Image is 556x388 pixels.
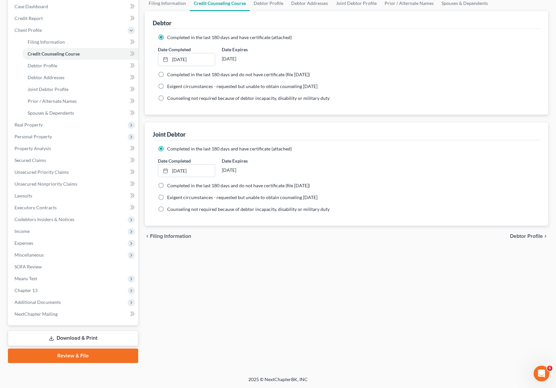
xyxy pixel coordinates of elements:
[167,194,317,200] span: Exigent circumstances - requested but unable to obtain counseling [DATE]
[547,366,552,371] span: 6
[158,46,191,53] label: Date Completed
[14,287,38,293] span: Chapter 13
[9,12,138,24] a: Credit Report
[14,122,43,127] span: Real Property
[28,98,77,104] span: Prior / Alternate Names
[28,110,74,116] span: Spouses & Dependents
[167,95,330,101] span: Counseling not required because of debtor incapacity, disability or military duty
[14,217,74,222] span: Codebtors Insiders & Notices
[14,252,44,258] span: Miscellaneous
[9,154,138,166] a: Secured Claims
[510,234,543,239] span: Debtor Profile
[14,181,77,187] span: Unsecured Nonpriority Claims
[14,146,51,151] span: Property Analysis
[14,228,30,234] span: Income
[167,83,317,89] span: Exigent circumstances - requested but unable to obtain counseling [DATE]
[14,276,37,281] span: Means Test
[543,234,548,239] i: chevron_right
[22,107,138,119] a: Spouses & Dependents
[167,206,330,212] span: Counseling not required because of debtor incapacity, disability or military duty
[28,86,68,92] span: Joint Debtor Profile
[14,134,52,139] span: Personal Property
[153,19,171,27] div: Debtor
[150,234,191,239] span: Filing Information
[9,166,138,178] a: Unsecured Priority Claims
[14,169,69,175] span: Unsecured Priority Claims
[90,376,466,388] div: 2025 © NextChapterBK, INC
[534,366,549,381] iframe: Intercom live chat
[14,205,57,210] span: Executory Contracts
[28,39,65,45] span: Filing Information
[22,48,138,60] a: Credit Counseling Course
[9,308,138,320] a: NextChapter Mailing
[14,4,48,9] span: Case Dashboard
[167,146,292,151] span: Completed in the last 180 days and have certificate (attached)
[9,143,138,154] a: Property Analysis
[145,234,191,239] button: chevron_left Filing Information
[22,95,138,107] a: Prior / Alternate Names
[22,36,138,48] a: Filing Information
[222,157,279,164] label: Date Expires
[167,34,292,40] span: Completed in the last 180 days and have certificate (attached)
[22,72,138,83] a: Debtor Addresses
[8,331,138,346] a: Download & Print
[14,240,33,246] span: Expenses
[9,1,138,12] a: Case Dashboard
[14,193,32,198] span: Lawsuits
[14,264,42,269] span: SOFA Review
[510,234,548,239] button: Debtor Profile chevron_right
[28,75,64,80] span: Debtor Addresses
[28,63,57,68] span: Debtor Profile
[167,72,310,77] span: Completed in the last 180 days and do not have certificate (file [DATE])
[14,157,46,163] span: Secured Claims
[14,299,61,305] span: Additional Documents
[167,183,310,188] span: Completed in the last 180 days and do not have certificate (file [DATE])
[14,27,42,33] span: Client Profile
[9,261,138,273] a: SOFA Review
[222,164,279,176] div: [DATE]
[8,349,138,363] a: Review & File
[22,60,138,72] a: Debtor Profile
[9,178,138,190] a: Unsecured Nonpriority Claims
[222,46,279,53] label: Date Expires
[145,234,150,239] i: chevron_left
[153,130,186,138] div: Joint Debtor
[158,165,215,177] a: [DATE]
[158,53,215,66] a: [DATE]
[222,53,279,65] div: [DATE]
[14,311,58,317] span: NextChapter Mailing
[158,157,191,164] label: Date Completed
[14,15,43,21] span: Credit Report
[22,83,138,95] a: Joint Debtor Profile
[28,51,80,57] span: Credit Counseling Course
[9,202,138,214] a: Executory Contracts
[9,190,138,202] a: Lawsuits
